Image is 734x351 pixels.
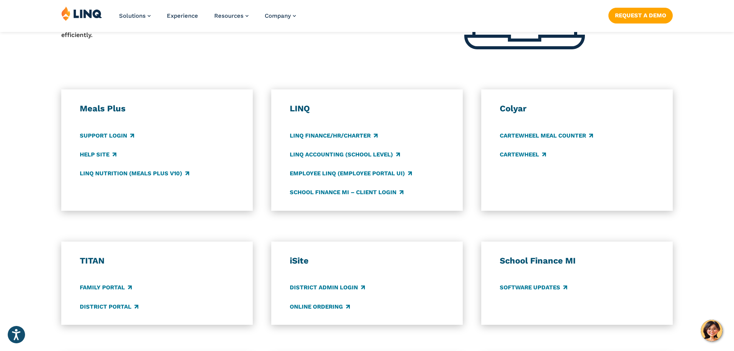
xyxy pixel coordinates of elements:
[290,188,403,196] a: School Finance MI – Client Login
[500,284,567,292] a: Software Updates
[290,150,400,159] a: LINQ Accounting (school level)
[119,12,151,19] a: Solutions
[290,103,445,114] h3: LINQ
[214,12,244,19] span: Resources
[500,103,655,114] h3: Colyar
[290,169,412,178] a: Employee LINQ (Employee Portal UI)
[214,12,249,19] a: Resources
[608,6,673,23] nav: Button Navigation
[61,6,102,21] img: LINQ | K‑12 Software
[80,255,235,266] h3: TITAN
[80,284,132,292] a: Family Portal
[290,302,350,311] a: Online Ordering
[119,6,296,32] nav: Primary Navigation
[119,12,146,19] span: Solutions
[290,131,378,140] a: LINQ Finance/HR/Charter
[80,131,134,140] a: Support Login
[80,302,138,311] a: District Portal
[80,150,116,159] a: Help Site
[500,150,546,159] a: CARTEWHEEL
[608,8,673,23] a: Request a Demo
[290,255,445,266] h3: iSite
[265,12,296,19] a: Company
[500,255,655,266] h3: School Finance MI
[290,284,365,292] a: District Admin Login
[500,131,593,140] a: CARTEWHEEL Meal Counter
[265,12,291,19] span: Company
[80,169,189,178] a: LINQ Nutrition (Meals Plus v10)
[701,320,722,341] button: Hello, have a question? Let’s chat.
[167,12,198,19] a: Experience
[80,103,235,114] h3: Meals Plus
